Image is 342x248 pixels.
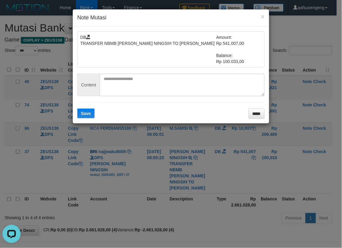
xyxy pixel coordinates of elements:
[80,34,216,65] td: DB TRANSFER NBMB [PERSON_NAME] NINGSIH TO [PERSON_NAME]
[2,2,21,21] button: Open LiveChat chat widget
[77,74,100,96] span: Content
[261,13,265,20] button: ×
[77,14,265,22] h4: Note Mutasi
[77,109,95,118] button: Save
[81,111,91,116] span: Save
[216,34,262,65] td: Amount: Rp 541.007,00 Balance: Rp 100.033,00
